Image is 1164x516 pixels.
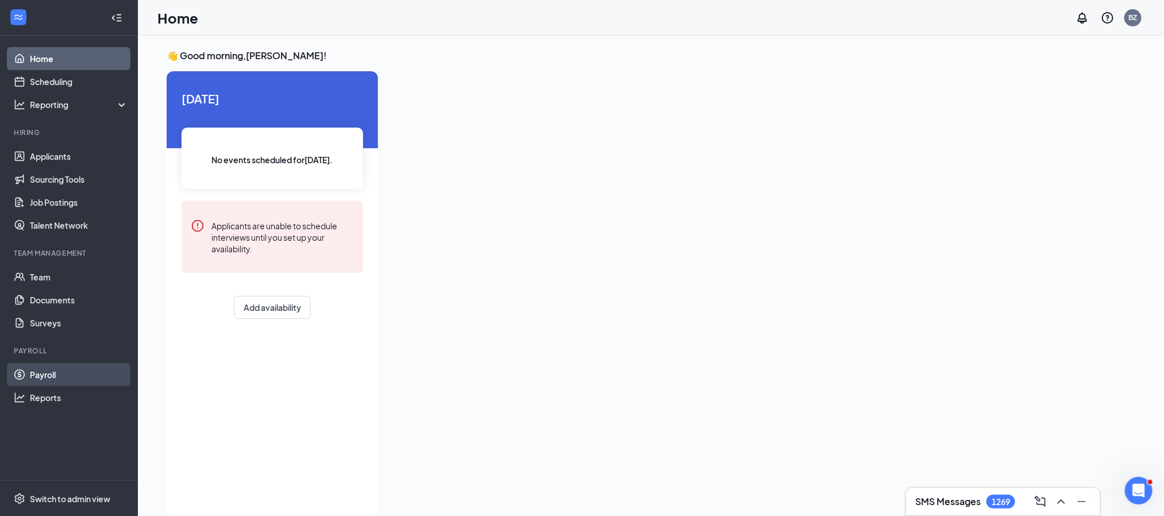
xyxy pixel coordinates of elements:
[111,12,122,24] svg: Collapse
[30,70,128,93] a: Scheduling
[1073,492,1091,511] button: Minimize
[30,191,128,214] a: Job Postings
[234,296,311,319] button: Add availability
[211,219,354,255] div: Applicants are unable to schedule interviews until you set up your availability.
[1031,492,1050,511] button: ComposeMessage
[1034,495,1047,509] svg: ComposeMessage
[182,90,363,107] span: [DATE]
[14,128,126,137] div: Hiring
[1052,492,1070,511] button: ChevronUp
[1075,495,1089,509] svg: Minimize
[191,219,205,233] svg: Error
[30,265,128,288] a: Team
[1129,13,1138,22] div: BZ
[14,346,126,356] div: Payroll
[30,386,128,409] a: Reports
[212,153,333,166] span: No events scheduled for [DATE] .
[14,99,25,110] svg: Analysis
[30,99,129,110] div: Reporting
[1076,11,1089,25] svg: Notifications
[14,248,126,258] div: Team Management
[915,495,981,508] h3: SMS Messages
[30,493,110,505] div: Switch to admin view
[14,493,25,505] svg: Settings
[30,145,128,168] a: Applicants
[167,49,1031,62] h3: 👋 Good morning, [PERSON_NAME] !
[30,363,128,386] a: Payroll
[30,47,128,70] a: Home
[992,497,1010,507] div: 1269
[30,288,128,311] a: Documents
[1125,477,1153,505] iframe: Intercom live chat
[157,8,198,28] h1: Home
[30,214,128,237] a: Talent Network
[13,11,24,23] svg: WorkstreamLogo
[1054,495,1068,509] svg: ChevronUp
[30,311,128,334] a: Surveys
[30,168,128,191] a: Sourcing Tools
[1101,11,1115,25] svg: QuestionInfo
